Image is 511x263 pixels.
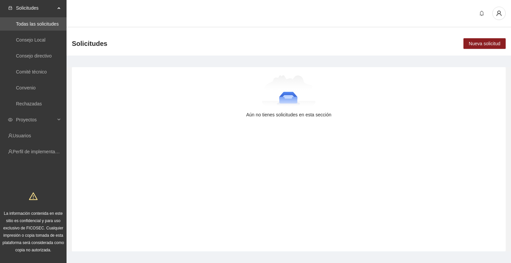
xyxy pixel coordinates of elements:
[16,113,55,126] span: Proyectos
[493,10,505,16] span: user
[13,149,65,154] a: Perfil de implementadora
[476,8,487,19] button: bell
[492,7,506,20] button: user
[469,40,500,47] span: Nueva solicitud
[16,85,36,90] a: Convenio
[8,117,13,122] span: eye
[16,1,55,15] span: Solicitudes
[83,111,495,118] div: Aún no tienes solicitudes en esta sección
[262,75,316,108] img: Aún no tienes solicitudes en esta sección
[463,38,506,49] button: Nueva solicitud
[8,6,13,10] span: inbox
[16,53,52,59] a: Consejo directivo
[29,192,38,200] span: warning
[13,133,31,138] a: Usuarios
[16,101,42,106] a: Rechazadas
[16,37,46,43] a: Consejo Local
[16,69,47,74] a: Comité técnico
[72,38,107,49] span: Solicitudes
[16,21,59,27] a: Todas las solicitudes
[477,11,487,16] span: bell
[3,211,64,252] span: La información contenida en este sitio es confidencial y para uso exclusivo de FICOSEC. Cualquier...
